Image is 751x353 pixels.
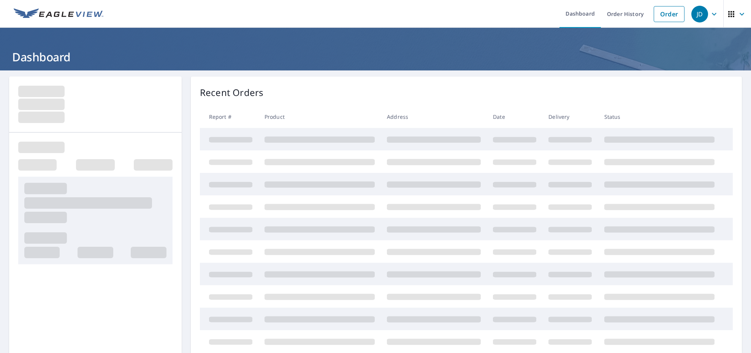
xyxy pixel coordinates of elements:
p: Recent Orders [200,86,264,99]
th: Delivery [542,105,598,128]
th: Date [487,105,542,128]
th: Status [598,105,721,128]
th: Report # [200,105,258,128]
th: Product [258,105,381,128]
div: JD [691,6,708,22]
a: Order [654,6,684,22]
h1: Dashboard [9,49,742,65]
th: Address [381,105,487,128]
img: EV Logo [14,8,103,20]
